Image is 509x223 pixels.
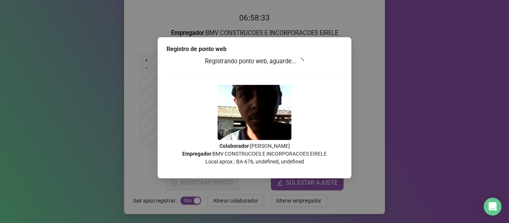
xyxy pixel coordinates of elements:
strong: Colaborador [219,143,249,149]
img: 2Q== [218,85,291,140]
div: Open Intercom Messenger [484,198,502,216]
div: Registro de ponto web [167,45,342,54]
strong: Empregador [182,151,211,157]
p: : [PERSON_NAME] : BMV CONSTRUCOES E INCORPORACOES EIRELE Local aprox.: BA-676, undefined, undefined [167,142,342,166]
h3: Registrando ponto web, aguarde... [167,57,342,66]
span: loading [298,58,304,64]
